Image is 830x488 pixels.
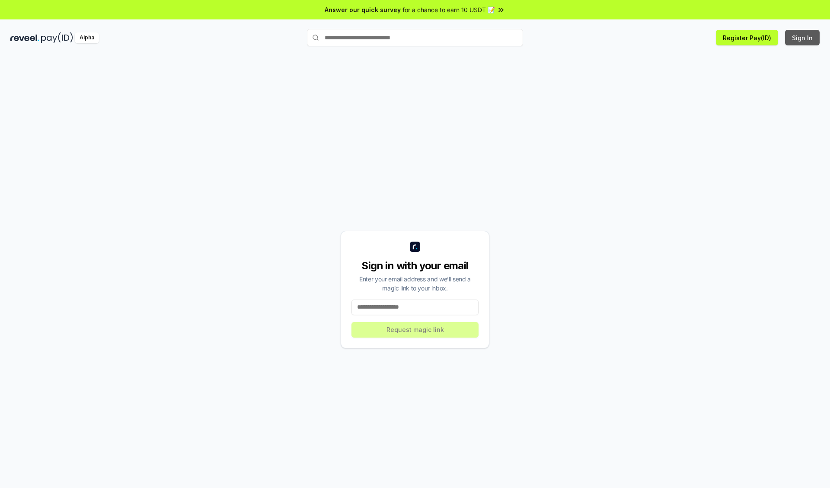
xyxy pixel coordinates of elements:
[10,32,39,43] img: reveel_dark
[325,5,401,14] span: Answer our quick survey
[351,274,479,293] div: Enter your email address and we’ll send a magic link to your inbox.
[785,30,820,45] button: Sign In
[410,242,420,252] img: logo_small
[351,259,479,273] div: Sign in with your email
[41,32,73,43] img: pay_id
[75,32,99,43] div: Alpha
[402,5,495,14] span: for a chance to earn 10 USDT 📝
[716,30,778,45] button: Register Pay(ID)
